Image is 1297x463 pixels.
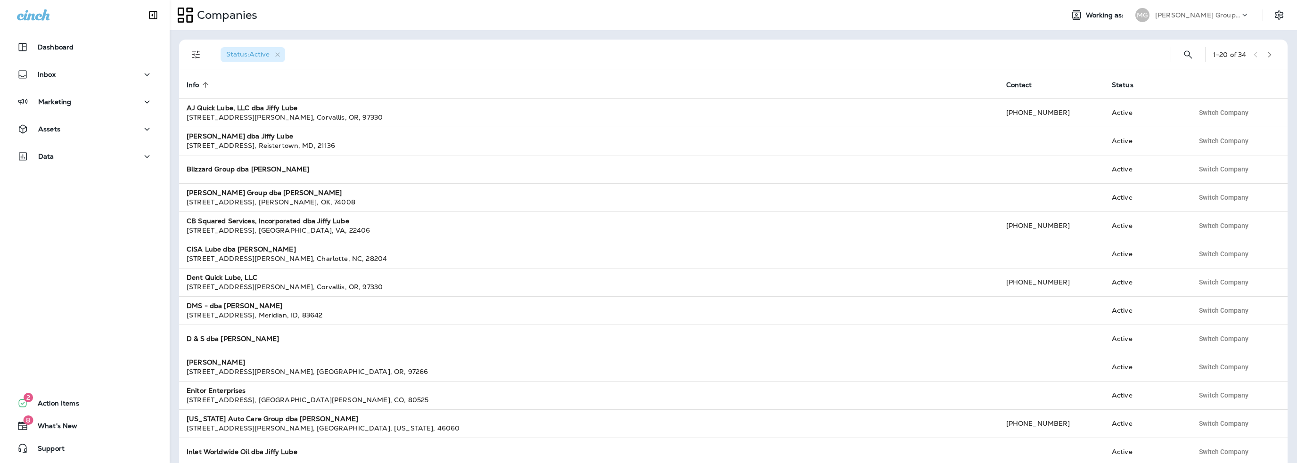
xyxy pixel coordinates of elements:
div: [STREET_ADDRESS][PERSON_NAME] , [GEOGRAPHIC_DATA] , [US_STATE] , 46060 [187,423,991,433]
strong: CB Squared Services, Incorporated dba Jiffy Lube [187,217,349,225]
span: Contact [1006,81,1044,89]
td: [PHONE_NUMBER] [999,409,1104,438]
button: Data [9,147,160,166]
span: Switch Company [1199,138,1248,144]
button: Dashboard [9,38,160,57]
div: [STREET_ADDRESS][PERSON_NAME] , Charlotte , NC , 28204 [187,254,991,263]
button: Switch Company [1194,416,1254,431]
span: Status : Active [226,50,270,58]
button: 2Action Items [9,394,160,413]
span: Switch Company [1199,279,1248,285]
td: [PHONE_NUMBER] [999,211,1104,240]
button: Switch Company [1194,388,1254,402]
strong: D & S dba [PERSON_NAME] [187,334,279,343]
div: [STREET_ADDRESS] , [PERSON_NAME] , OK , 74008 [187,197,991,207]
span: Info [187,81,212,89]
strong: Inlet Worldwide Oil dba Jiffy Lube [187,447,297,456]
span: Support [28,445,65,456]
button: Collapse Sidebar [140,6,166,24]
button: Switch Company [1194,303,1254,317]
button: Search Companies [1179,45,1198,64]
p: Marketing [38,98,71,106]
span: Switch Company [1199,166,1248,172]
td: Active [1104,211,1186,240]
span: 8 [23,415,33,425]
div: [STREET_ADDRESS] , Reistertown , MD , 21136 [187,141,991,150]
td: Active [1104,353,1186,381]
p: Dashboard [38,43,74,51]
div: MG [1135,8,1149,22]
td: Active [1104,98,1186,127]
td: Active [1104,325,1186,353]
strong: CISA Lube dba [PERSON_NAME] [187,245,296,253]
strong: [PERSON_NAME] [187,358,245,366]
div: Status:Active [221,47,285,62]
div: [STREET_ADDRESS][PERSON_NAME] , [GEOGRAPHIC_DATA] , OR , 97266 [187,367,991,376]
p: Companies [193,8,257,22]
strong: AJ Quick Lube, LLC dba Jiffy Lube [187,104,298,112]
button: Switch Company [1194,332,1254,346]
td: Active [1104,381,1186,409]
button: Switch Company [1194,134,1254,148]
span: Status [1112,81,1146,89]
button: Assets [9,120,160,138]
div: [STREET_ADDRESS] , [GEOGRAPHIC_DATA] , VA , 22406 [187,226,991,235]
button: Filters [187,45,205,64]
strong: Dent Quick Lube, LLC [187,273,257,282]
div: [STREET_ADDRESS] , Meridian , ID , 83642 [187,310,991,320]
span: Switch Company [1199,194,1248,201]
span: What's New [28,422,77,433]
button: Switch Company [1194,190,1254,204]
button: 8What's New [9,416,160,435]
td: [PHONE_NUMBER] [999,268,1104,296]
strong: [US_STATE] Auto Care Group dba [PERSON_NAME] [187,414,358,423]
span: 2 [24,393,33,402]
p: Assets [38,125,60,133]
span: Switch Company [1199,109,1248,116]
button: Settings [1271,7,1288,24]
span: Switch Company [1199,222,1248,229]
span: Info [187,81,199,89]
button: Marketing [9,92,160,111]
td: Active [1104,268,1186,296]
span: Switch Company [1199,364,1248,370]
strong: [PERSON_NAME] dba Jiffy Lube [187,132,293,140]
button: Switch Company [1194,162,1254,176]
strong: Enitor Enterprises [187,386,246,395]
div: [STREET_ADDRESS] , [GEOGRAPHIC_DATA][PERSON_NAME] , CO , 80525 [187,395,991,405]
span: Switch Company [1199,335,1248,342]
p: [PERSON_NAME] Group dba [PERSON_NAME] [1155,11,1240,19]
span: Action Items [28,399,79,411]
span: Contact [1006,81,1032,89]
p: Inbox [38,71,56,78]
p: Data [38,153,54,160]
button: Switch Company [1194,360,1254,374]
strong: [PERSON_NAME] Group dba [PERSON_NAME] [187,188,342,197]
span: Switch Company [1199,392,1248,398]
span: Status [1112,81,1133,89]
span: Switch Company [1199,251,1248,257]
span: Working as: [1086,11,1126,19]
td: Active [1104,155,1186,183]
td: Active [1104,409,1186,438]
td: [PHONE_NUMBER] [999,98,1104,127]
span: Switch Company [1199,307,1248,314]
strong: Blizzard Group dba [PERSON_NAME] [187,165,309,173]
td: Active [1104,127,1186,155]
div: [STREET_ADDRESS][PERSON_NAME] , Corvallis , OR , 97330 [187,282,991,292]
button: Switch Company [1194,445,1254,459]
button: Inbox [9,65,160,84]
div: 1 - 20 of 34 [1213,51,1246,58]
span: Switch Company [1199,448,1248,455]
button: Switch Company [1194,219,1254,233]
div: [STREET_ADDRESS][PERSON_NAME] , Corvallis , OR , 97330 [187,113,991,122]
button: Switch Company [1194,106,1254,120]
td: Active [1104,183,1186,211]
td: Active [1104,240,1186,268]
button: Switch Company [1194,247,1254,261]
span: Switch Company [1199,420,1248,427]
button: Support [9,439,160,458]
button: Switch Company [1194,275,1254,289]
strong: DMS - dba [PERSON_NAME] [187,301,282,310]
td: Active [1104,296,1186,325]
